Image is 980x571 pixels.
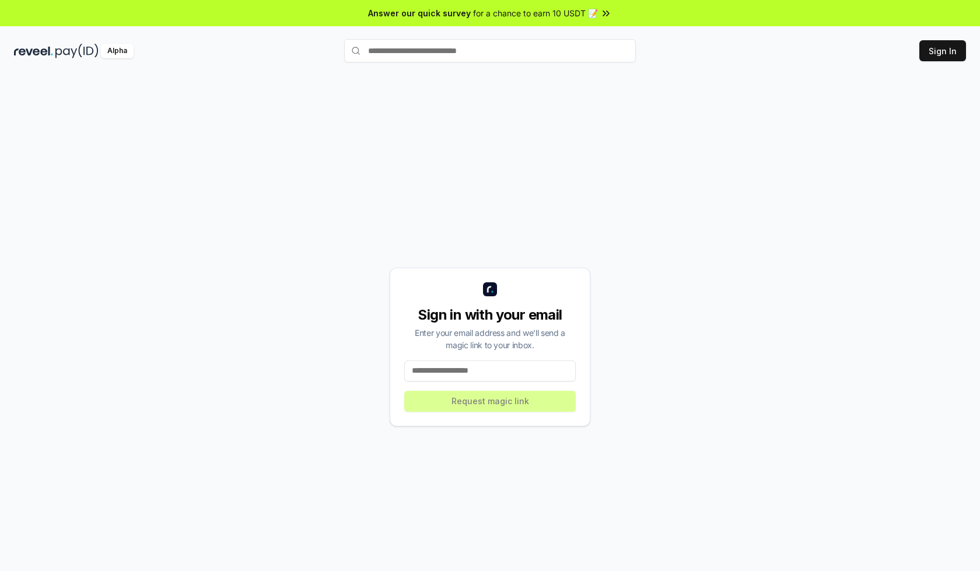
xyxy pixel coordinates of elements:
[919,40,966,61] button: Sign In
[404,327,576,351] div: Enter your email address and we’ll send a magic link to your inbox.
[14,44,53,58] img: reveel_dark
[404,306,576,324] div: Sign in with your email
[368,7,471,19] span: Answer our quick survey
[55,44,99,58] img: pay_id
[473,7,598,19] span: for a chance to earn 10 USDT 📝
[483,282,497,296] img: logo_small
[101,44,134,58] div: Alpha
